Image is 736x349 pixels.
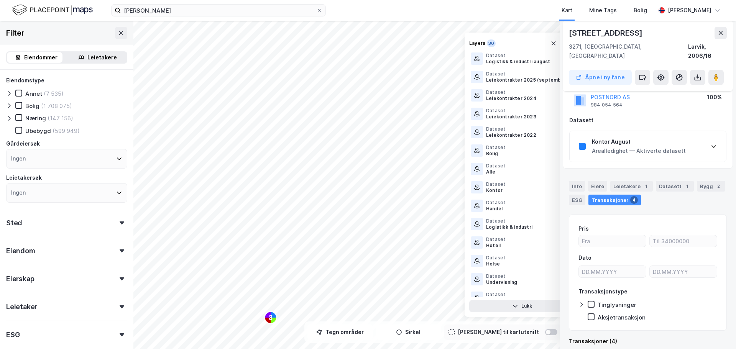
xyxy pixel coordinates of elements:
div: Eierskap [6,274,34,283]
input: DD.MM.YYYY [650,266,717,277]
div: 3271, [GEOGRAPHIC_DATA], [GEOGRAPHIC_DATA] [569,42,688,61]
div: Undervisning [486,279,517,285]
div: Bolig [25,102,39,110]
div: [STREET_ADDRESS] [569,27,644,39]
div: Bolig [486,151,506,157]
div: Datasett [569,116,726,125]
div: Handel [486,206,506,212]
div: Kontor [486,187,506,193]
div: ESG [569,195,585,205]
div: Layers [469,40,485,46]
img: logo.f888ab2527a4732fd821a326f86c7f29.svg [12,3,93,17]
input: DD.MM.YYYY [579,266,646,277]
div: Pris [578,224,589,233]
div: Dataset [486,89,537,95]
div: Tinglysninger [598,301,636,308]
div: [PERSON_NAME] [668,6,711,15]
div: (7 535) [44,90,64,97]
button: Tøm [545,37,575,49]
div: Helse [486,261,506,267]
div: Leietakere [610,181,653,192]
div: Leiekontrakter 2025 (september) [486,77,568,83]
div: Kontrollprogram for chat [698,312,736,349]
div: Annet [25,90,42,97]
button: Lukk [469,300,575,312]
div: Eiendom [6,246,35,256]
div: Gårdeiersøk [6,139,40,148]
div: Logistikk & industri august [486,59,550,65]
button: Sirkel [376,324,441,340]
div: Leietakersøk [6,173,42,182]
div: Ingen [11,154,26,163]
div: Map marker [264,311,277,324]
div: Transaksjoner (4) [569,337,727,346]
div: 4 [630,196,638,204]
div: Dataset [486,255,506,261]
div: Leietakere [87,53,117,62]
div: Dataset [486,292,506,298]
div: Dataset [486,200,506,206]
div: Transaksjoner [588,195,641,205]
div: Info [569,181,585,192]
input: Til 34000000 [650,235,717,247]
div: Dataset [486,181,506,187]
div: 1 [642,182,650,190]
div: Dataset [486,236,506,242]
div: (147 156) [48,115,73,122]
button: Åpne i ny fane [569,70,632,85]
div: Ingen [11,188,26,197]
div: Leiekontrakter 2024 [486,95,537,102]
div: Eiendommer [24,53,58,62]
div: Bygg [697,181,725,192]
text: 3 [269,315,273,321]
div: Dato [578,253,591,262]
input: Fra [579,235,646,247]
div: Dataset [486,108,536,114]
div: Larvik, 2006/16 [688,42,727,61]
input: Søk på adresse, matrikkel, gårdeiere, leietakere eller personer [121,5,316,16]
div: Mine Tags [589,6,617,15]
div: Hotell [486,242,506,249]
div: (1 708 075) [41,102,72,110]
div: Eiendomstype [6,76,44,85]
div: Filter [6,27,25,39]
button: Tegn områder [307,324,373,340]
div: Alle [486,169,506,175]
div: 30 [487,39,496,47]
div: [PERSON_NAME] til kartutsnitt [458,328,539,337]
div: Dataset [486,163,506,169]
div: Arealledighet — Aktiverte datasett [592,146,686,156]
div: Dataset [486,71,568,77]
div: 984 054 564 [591,102,623,108]
div: Leietaker [6,302,37,311]
div: ESG [6,330,20,339]
div: Kart [562,6,572,15]
div: (599 949) [53,127,80,134]
div: Sted [6,218,22,228]
div: Leiekontrakter 2022 [486,132,536,138]
div: Bolig [634,6,647,15]
div: Datasett [656,181,694,192]
div: Kontor August [592,137,686,146]
div: Næring [25,115,46,122]
div: Dataset [486,218,532,224]
div: Leiekontrakter 2023 [486,114,536,120]
div: Dataset [486,126,536,132]
div: Dataset [486,273,517,279]
div: 100% [707,93,722,102]
div: Transaksjonstype [578,287,628,296]
div: 1 [683,182,691,190]
div: Logistikk & industri [486,224,532,230]
div: 2 [715,182,722,190]
div: Aksjetransaksjon [598,314,646,321]
iframe: Chat Widget [698,312,736,349]
div: Ubebygd [25,127,51,134]
div: Dataset [486,144,506,151]
div: Dataset [486,52,550,59]
div: Eiere [588,181,607,192]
